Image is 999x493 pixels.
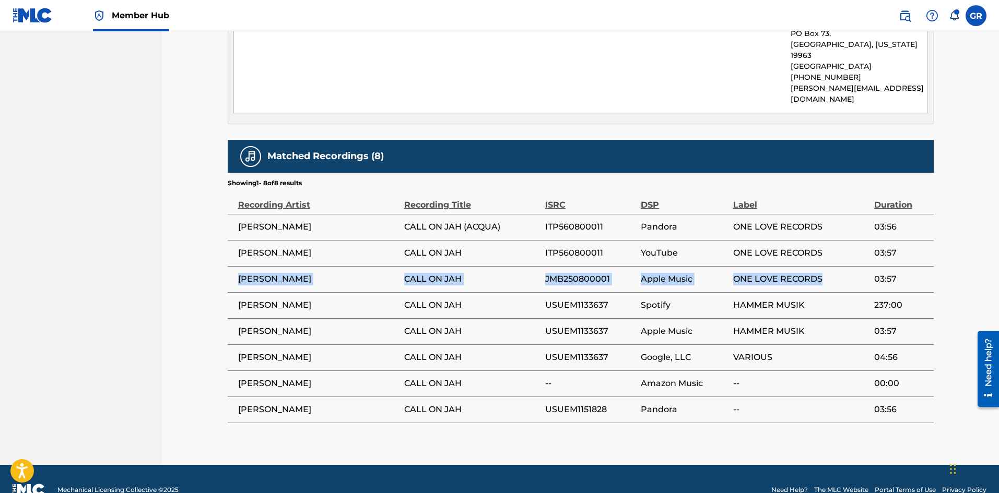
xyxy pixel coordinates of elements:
span: USUEM1133637 [545,351,636,364]
p: [GEOGRAPHIC_DATA] [791,61,927,72]
div: User Menu [966,5,986,26]
div: ISRC [545,188,636,211]
span: [PERSON_NAME] [238,221,399,233]
span: ONE LOVE RECORDS [733,221,869,233]
img: search [899,9,911,22]
span: 00:00 [874,377,929,390]
span: 237:00 [874,299,929,311]
span: -- [733,377,869,390]
span: CALL ON JAH [404,403,540,416]
span: CALL ON JAH [404,247,540,259]
span: JMB250800001 [545,273,636,285]
span: 03:57 [874,273,929,285]
span: ITP560800011 [545,247,636,259]
p: [PHONE_NUMBER] [791,72,927,83]
span: Pandora [641,221,727,233]
p: [GEOGRAPHIC_DATA], [US_STATE] 19963 [791,39,927,61]
span: [PERSON_NAME] [238,273,399,285]
span: CALL ON JAH [404,325,540,338]
span: Member Hub [112,9,169,21]
span: CALL ON JAH [404,299,540,311]
h5: Matched Recordings (8) [267,150,384,162]
span: Amazon Music [641,377,727,390]
span: CALL ON JAH [404,351,540,364]
span: 03:57 [874,325,929,338]
span: [PERSON_NAME] [238,377,399,390]
span: Apple Music [641,325,727,338]
span: USUEM1151828 [545,403,636,416]
div: DSP [641,188,727,211]
span: USUEM1133637 [545,325,636,338]
a: Public Search [895,5,915,26]
iframe: Chat Widget [947,443,999,493]
span: 03:56 [874,403,929,416]
img: Top Rightsholder [93,9,105,22]
span: [PERSON_NAME] [238,403,399,416]
div: Recording Artist [238,188,399,211]
img: Matched Recordings [244,150,257,163]
span: HAMMER MUSIK [733,325,869,338]
span: USUEM1133637 [545,299,636,311]
img: MLC Logo [13,8,53,23]
span: -- [733,403,869,416]
span: [PERSON_NAME] [238,247,399,259]
span: YouTube [641,247,727,259]
span: -- [545,377,636,390]
span: CALL ON JAH [404,377,540,390]
div: Duration [874,188,929,211]
span: 04:56 [874,351,929,364]
span: HAMMER MUSIK [733,299,869,311]
div: Drag [950,453,956,485]
span: [PERSON_NAME] [238,351,399,364]
span: Google, LLC [641,351,727,364]
div: Label [733,188,869,211]
iframe: Resource Center [970,327,999,411]
p: PO Box 73, [791,28,927,39]
img: help [926,9,938,22]
div: Notifications [949,10,959,21]
span: VARIOUS [733,351,869,364]
span: ITP560800011 [545,221,636,233]
span: CALL ON JAH (ACQUA) [404,221,540,233]
p: [PERSON_NAME][EMAIL_ADDRESS][DOMAIN_NAME] [791,83,927,105]
span: ONE LOVE RECORDS [733,273,869,285]
div: Recording Title [404,188,540,211]
span: Pandora [641,403,727,416]
span: CALL ON JAH [404,273,540,285]
span: ONE LOVE RECORDS [733,247,869,259]
span: [PERSON_NAME] [238,299,399,311]
span: [PERSON_NAME] [238,325,399,338]
span: Spotify [641,299,727,311]
span: 03:57 [874,247,929,259]
span: 03:56 [874,221,929,233]
span: Apple Music [641,273,727,285]
div: Help [922,5,943,26]
p: Showing 1 - 8 of 8 results [228,178,302,188]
